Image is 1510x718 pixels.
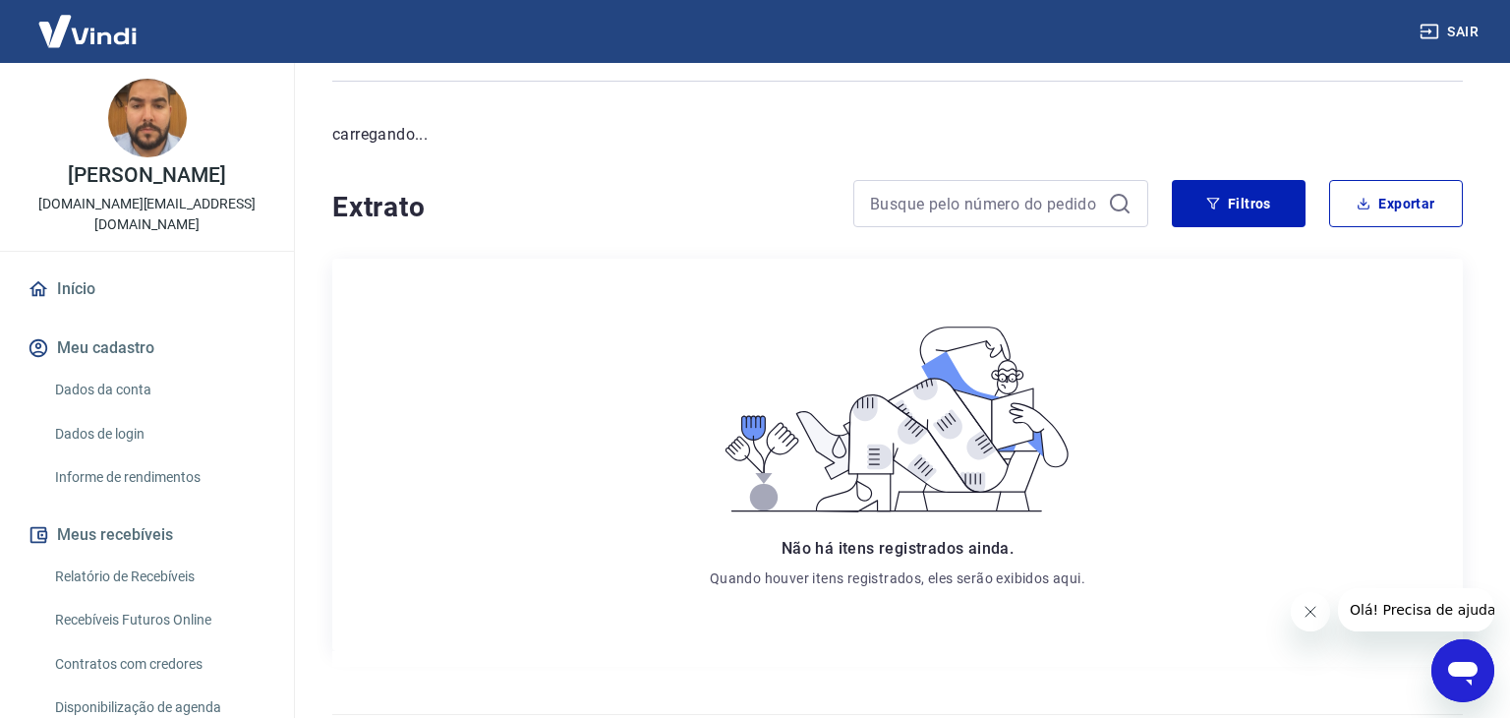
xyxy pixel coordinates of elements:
span: Olá! Precisa de ajuda? [12,14,165,30]
h4: Extrato [332,188,830,227]
p: [PERSON_NAME] [68,165,225,186]
p: [DOMAIN_NAME][EMAIL_ADDRESS][DOMAIN_NAME] [16,194,278,235]
a: Dados da conta [47,370,270,410]
a: Dados de login [47,414,270,454]
iframe: Mensagem da empresa [1338,588,1494,631]
span: Não há itens registrados ainda. [782,539,1014,558]
input: Busque pelo número do pedido [870,189,1100,218]
a: Relatório de Recebíveis [47,557,270,597]
a: Recebíveis Futuros Online [47,600,270,640]
button: Exportar [1329,180,1463,227]
a: Contratos com credores [47,644,270,685]
p: Quando houver itens registrados, eles serão exibidos aqui. [710,568,1085,588]
a: Início [24,268,270,311]
img: Vindi [24,1,151,61]
img: db033151-d2ad-41da-81ec-acec69f87cc0.jpeg [108,79,187,157]
iframe: Fechar mensagem [1291,592,1330,631]
button: Sair [1416,14,1486,50]
iframe: Botão para abrir a janela de mensagens [1431,639,1494,702]
a: Informe de rendimentos [47,457,270,498]
button: Meu cadastro [24,327,270,370]
p: carregando... [332,123,1463,147]
button: Meus recebíveis [24,513,270,557]
button: Filtros [1172,180,1306,227]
